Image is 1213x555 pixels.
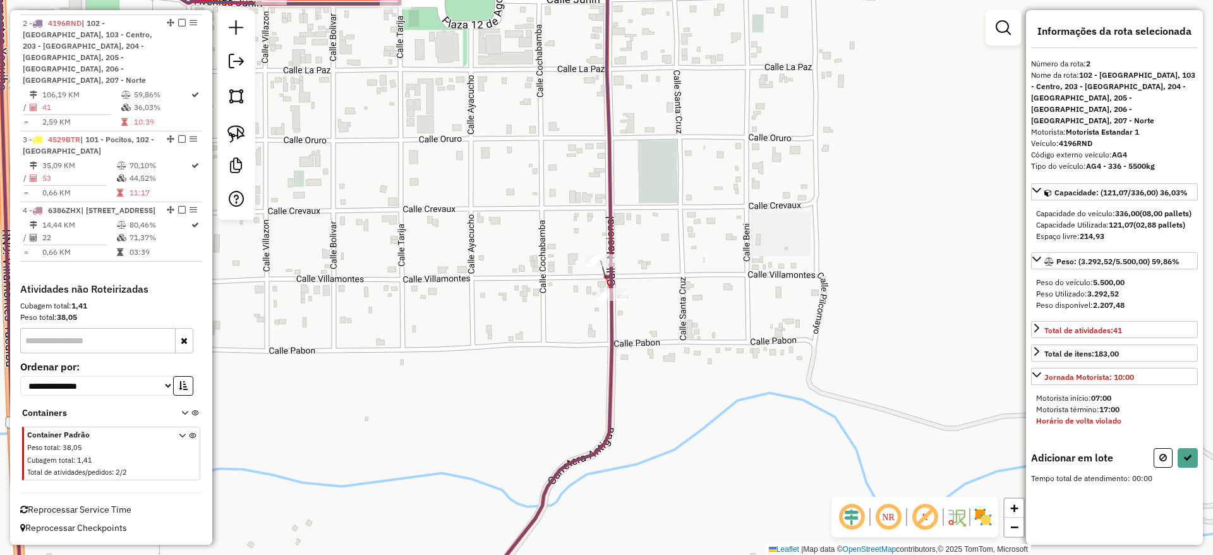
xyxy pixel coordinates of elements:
[77,456,92,465] span: 1,41
[27,443,59,452] span: Peso total
[63,443,82,452] span: 38,05
[766,544,1031,555] div: Map data © contributors,© 2025 TomTom, Microsoft
[1109,220,1133,229] strong: 121,07
[42,101,121,114] td: 41
[1154,448,1173,468] button: Cancelar (ESC)
[1005,518,1023,537] a: Zoom out
[224,15,249,44] a: Nova sessão e pesquisa
[836,502,867,532] span: Ocultar deslocamento
[224,49,249,77] a: Exportar sessão
[42,186,116,199] td: 0,66 KM
[23,231,29,244] td: /
[48,205,81,215] span: 6386ZHX
[178,19,186,27] em: Finalizar rota
[1031,368,1198,385] a: Jornada Motorista: 10:00
[48,18,81,28] span: 4196RND
[129,172,190,185] td: 44,52%
[42,231,116,244] td: 22
[81,205,155,215] span: | [STREET_ADDRESS]
[1036,231,1193,242] div: Espaço livre:
[1080,231,1104,241] strong: 214,93
[1036,277,1125,287] span: Peso do veículo:
[1010,500,1018,516] span: +
[946,507,967,527] img: Fluxo de ruas
[117,221,126,229] i: % de utilização do peso
[167,19,174,27] em: Alterar sequência das rotas
[1031,138,1198,149] div: Veículo:
[117,189,123,197] i: Tempo total em rota
[1112,150,1127,159] strong: AG4
[224,153,249,181] a: Criar modelo
[121,104,131,111] i: % de utilização da cubagem
[133,101,190,114] td: 36,03%
[117,174,126,182] i: % de utilização da cubagem
[1036,416,1121,425] strong: Horário de volta violado
[129,159,190,172] td: 70,10%
[190,206,197,214] em: Opções
[1031,149,1198,161] div: Código externo veículo:
[1093,300,1125,310] strong: 2.207,48
[1056,257,1180,266] span: Peso: (3.292,52/5.500,00) 59,86%
[20,312,202,323] div: Peso total:
[843,545,896,554] a: OpenStreetMap
[23,116,29,128] td: =
[1031,452,1113,464] h4: Adicionar em lote
[27,456,73,465] span: Cubagem total
[116,468,127,477] span: 2/2
[596,288,627,301] div: Atividade não roteirizada - T. YOLANDA
[1031,183,1198,200] a: Capacidade: (121,07/336,00) 36,03%
[1178,448,1198,468] button: Confirmar
[42,88,121,101] td: 106,19 KM
[178,206,186,214] em: Finalizar rota
[117,248,123,256] i: Tempo total em rota
[42,246,116,259] td: 0,66 KM
[1031,272,1198,316] div: Peso: (3.292,52/5.500,00) 59,86%
[42,219,116,231] td: 14,44 KM
[1115,209,1140,218] strong: 336,00
[73,456,75,465] span: :
[121,91,131,99] i: % de utilização do peso
[30,162,37,169] i: Distância Total
[57,312,77,322] strong: 38,05
[191,221,199,229] i: Rota otimizada
[173,376,193,396] button: Ordem crescente
[178,135,186,143] em: Finalizar rota
[20,359,202,374] label: Ordenar por:
[30,174,37,182] i: Total de Atividades
[112,468,114,477] span: :
[27,429,164,441] span: Container Padrão
[1044,372,1134,383] div: Jornada Motorista: 10:00
[1087,289,1119,298] strong: 3.292,52
[23,172,29,185] td: /
[23,135,154,156] span: 3 -
[1036,404,1193,415] div: Motorista término:
[1036,300,1193,311] div: Peso disponível:
[129,246,190,259] td: 03:39
[1031,321,1198,338] a: Total de atividades:41
[873,502,903,532] span: Ocultar NR
[973,507,993,527] img: Exibir/Ocultar setores
[71,301,87,310] strong: 1,41
[30,91,37,99] i: Distância Total
[910,502,940,532] span: Exibir rótulo
[227,87,245,105] img: Selecionar atividades - polígono
[1140,209,1192,218] strong: (08,00 pallets)
[42,159,116,172] td: 35,09 KM
[1086,161,1155,171] strong: AG4 - 336 - 5500kg
[129,231,190,244] td: 71,37%
[1005,499,1023,518] a: Zoom in
[1031,58,1198,70] div: Número da rota:
[117,234,126,241] i: % de utilização da cubagem
[191,91,199,99] i: Rota otimizada
[1031,345,1198,362] a: Total de itens:183,00
[190,19,197,27] em: Opções
[23,18,152,85] span: 2 -
[42,172,116,185] td: 53
[1044,348,1119,360] div: Total de itens:
[1031,387,1198,432] div: Jornada Motorista: 10:00
[59,443,61,452] span: :
[42,116,121,128] td: 2,59 KM
[1031,70,1195,125] strong: 102 - [GEOGRAPHIC_DATA], 103 - Centro, 203 - [GEOGRAPHIC_DATA], 204 - [GEOGRAPHIC_DATA], 205 - [G...
[191,162,199,169] i: Rota otimizada
[30,234,37,241] i: Total de Atividades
